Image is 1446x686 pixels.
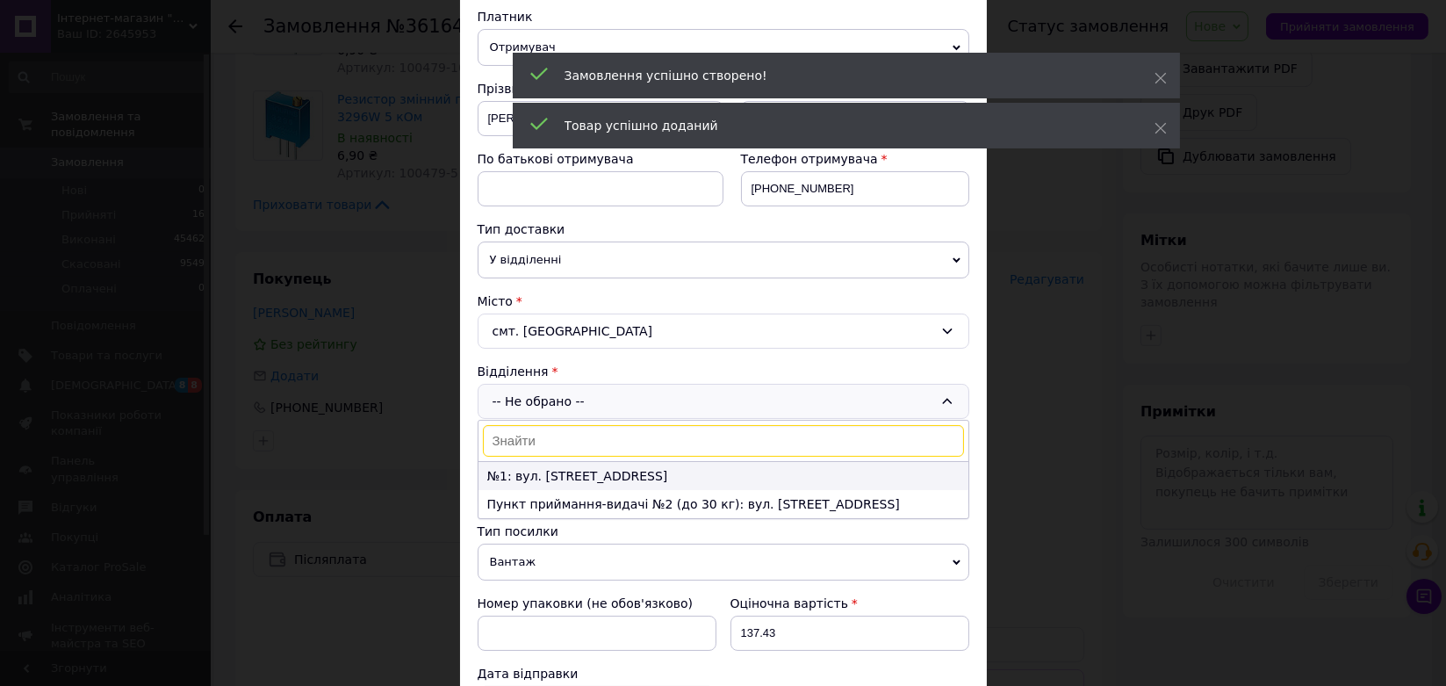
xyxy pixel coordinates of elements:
span: Отримувач [478,29,969,66]
span: Тип доставки [478,222,565,236]
div: Дата відправки [478,665,716,682]
li: Пункт приймання-видачі №2 (до 30 кг): вул. [STREET_ADDRESS] [478,490,968,518]
span: Платник [478,10,533,24]
span: Вантаж [478,544,969,581]
span: Прізвище отримувача [478,82,620,96]
div: смт. [GEOGRAPHIC_DATA] [478,314,969,349]
span: Телефон отримувача [741,152,878,166]
div: Оціночна вартість [730,595,969,612]
div: Місто [478,292,969,310]
span: По батькові отримувача [478,152,634,166]
div: Номер упаковки (не обов'язково) [478,595,716,612]
div: Відділення [478,363,969,380]
span: Тип посилки [478,524,558,538]
input: Знайти [483,425,964,457]
li: №1: вул. [STREET_ADDRESS] [478,462,968,490]
div: -- Не обрано -- [478,384,969,419]
div: Товар успішно доданий [565,117,1111,134]
span: У відділенні [478,242,969,278]
input: +380 [741,171,969,206]
div: Замовлення успішно створено! [565,67,1111,84]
